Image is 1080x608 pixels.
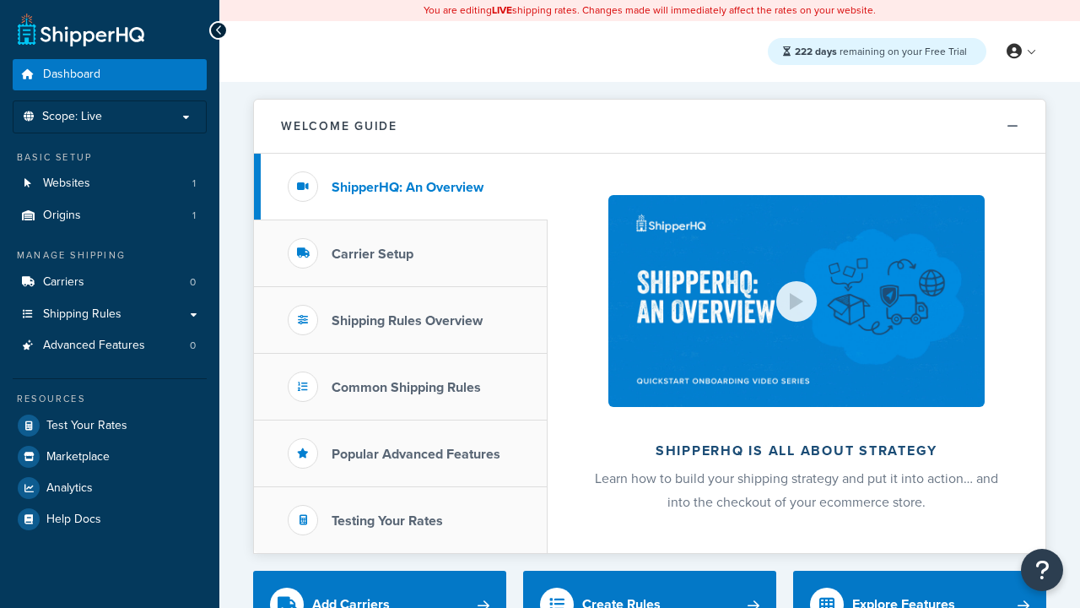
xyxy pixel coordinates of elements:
[43,275,84,290] span: Carriers
[192,209,196,223] span: 1
[332,380,481,395] h3: Common Shipping Rules
[13,248,207,263] div: Manage Shipping
[592,443,1001,459] h2: ShipperHQ is all about strategy
[1021,549,1063,591] button: Open Resource Center
[254,100,1045,154] button: Welcome Guide
[332,247,413,262] h3: Carrier Setup
[13,150,207,165] div: Basic Setup
[795,44,837,59] strong: 222 days
[13,267,207,298] a: Carriers0
[190,275,196,290] span: 0
[13,473,207,503] a: Analytics
[332,447,500,462] h3: Popular Advanced Features
[43,209,81,223] span: Origins
[13,59,207,90] a: Dashboard
[43,307,121,322] span: Shipping Rules
[46,513,101,527] span: Help Docs
[46,481,93,496] span: Analytics
[13,168,207,199] li: Websites
[13,330,207,361] a: Advanced Features0
[595,469,998,512] span: Learn how to build your shipping strategy and put it into action… and into the checkout of your e...
[13,267,207,298] li: Carriers
[13,410,207,441] a: Test Your Rates
[13,299,207,330] a: Shipping Rules
[190,339,196,353] span: 0
[332,180,483,195] h3: ShipperHQ: An Overview
[608,195,985,407] img: ShipperHQ is all about strategy
[13,200,207,231] a: Origins1
[192,176,196,191] span: 1
[46,419,127,433] span: Test Your Rates
[332,313,483,328] h3: Shipping Rules Overview
[13,330,207,361] li: Advanced Features
[42,110,102,124] span: Scope: Live
[43,339,145,353] span: Advanced Features
[13,504,207,535] a: Help Docs
[492,3,512,18] b: LIVE
[13,168,207,199] a: Websites1
[795,44,967,59] span: remaining on your Free Trial
[13,442,207,472] a: Marketplace
[43,176,90,191] span: Websites
[46,450,110,464] span: Marketplace
[13,392,207,406] div: Resources
[332,513,443,529] h3: Testing Your Rates
[13,200,207,231] li: Origins
[281,120,397,133] h2: Welcome Guide
[43,68,100,82] span: Dashboard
